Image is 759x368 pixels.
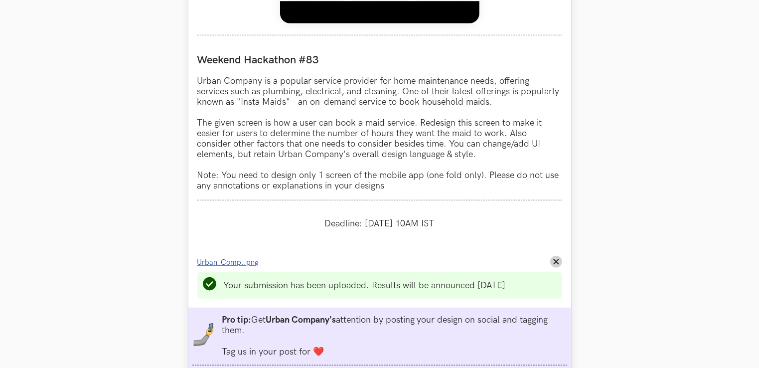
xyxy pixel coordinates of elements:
[197,76,562,191] p: Urban Company is a popular service provider for home maintenance needs, offering services such as...
[197,209,562,238] div: Deadline: [DATE] 10AM IST
[197,258,259,267] span: Urban_Comp..png
[197,53,562,67] label: Weekend Hackathon #83
[222,315,251,325] strong: Pro tip:
[224,280,506,291] li: Your submission has been uploaded. Results will be announced [DATE]
[222,315,567,357] li: Get attention by posting your design on social and tagging them. Tag us in your post for ❤️
[266,315,336,325] strong: Urban Company's
[192,323,216,347] img: mobile-in-hand.png
[197,257,265,267] a: Urban_Comp..png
